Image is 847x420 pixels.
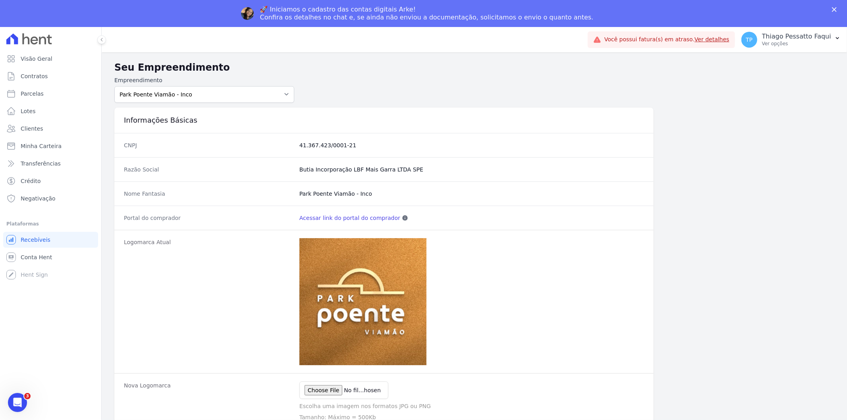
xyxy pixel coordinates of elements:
h2: Seu Empreendimento [114,60,834,75]
div: Fechar [832,7,840,12]
a: Clientes [3,121,98,137]
span: Contratos [21,72,48,80]
span: Crédito [21,177,41,185]
div: Plataformas [6,219,95,229]
span: Clientes [21,125,43,133]
dt: Nome Fantasia [124,190,293,198]
dt: Razão Social [124,166,293,173]
h3: Informações Básicas [124,116,644,125]
dd: 41.367.423/0001-21 [299,141,644,149]
span: Parcelas [21,90,44,98]
a: Visão Geral [3,51,98,67]
img: WhatsApp%20Image%202022-11-04%20at%2010.43.00%20(1)%20(1).jpeg [299,238,426,365]
a: Contratos [3,68,98,84]
span: TP [746,37,752,42]
span: 3 [24,393,31,399]
span: Recebíveis [21,236,50,244]
dt: Portal do comprador [124,214,293,222]
a: Ver detalhes [695,36,729,42]
span: Transferências [21,160,61,168]
a: Negativação [3,191,98,206]
span: Você possui fatura(s) em atraso. [604,35,729,44]
a: Lotes [3,103,98,119]
span: Lotes [21,107,36,115]
a: Transferências [3,156,98,171]
iframe: Intercom live chat [8,393,27,412]
a: Crédito [3,173,98,189]
a: Recebíveis [3,232,98,248]
span: Negativação [21,195,56,202]
a: Minha Carteira [3,138,98,154]
p: Thiago Pessatto Faqui [762,33,831,40]
p: Ver opções [762,40,831,47]
button: TP Thiago Pessatto Faqui Ver opções [735,29,847,51]
a: Parcelas [3,86,98,102]
img: Profile image for Adriane [241,7,254,20]
dd: Butia Incorporação LBF Mais Garra LTDA SPE [299,166,644,173]
span: Minha Carteira [21,142,62,150]
label: Empreendimento [114,76,294,85]
a: Acessar link do portal do comprador [299,214,400,222]
span: Conta Hent [21,253,52,261]
div: 🚀 Iniciamos o cadastro das contas digitais Arke! Confira os detalhes no chat e, se ainda não envi... [260,6,594,21]
dd: Park Poente Viamão - Inco [299,190,644,198]
dt: Logomarca Atual [124,238,293,365]
a: Conta Hent [3,249,98,265]
p: Escolha uma imagem nos formatos JPG ou PNG [299,402,644,410]
dt: CNPJ [124,141,293,149]
span: Visão Geral [21,55,52,63]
